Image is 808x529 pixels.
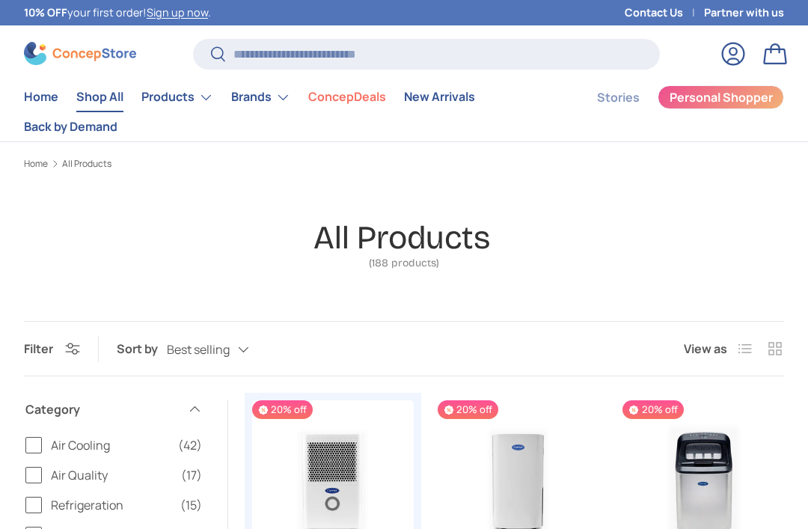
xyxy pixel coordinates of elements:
a: Home [24,82,58,111]
a: Back by Demand [24,112,117,141]
span: Air Cooling [51,436,169,454]
button: Best selling [167,337,279,363]
a: Brands [231,82,290,112]
summary: Products [132,82,222,112]
span: (15) [180,496,202,514]
strong: 10% OFF [24,5,67,19]
span: (17) [181,466,202,484]
a: All Products [62,159,111,168]
span: 20% off [252,400,313,419]
a: Home [24,159,48,168]
img: ConcepStore [24,42,136,65]
span: Best selling [167,343,230,357]
nav: Secondary [561,82,784,141]
a: ConcepDeals [308,82,386,111]
span: 20% off [622,400,683,419]
span: Refrigeration [51,496,171,514]
span: Air Quality [51,466,172,484]
nav: Primary [24,82,561,141]
a: Partner with us [704,4,784,21]
a: New Arrivals [404,82,475,111]
span: Filter [24,340,53,357]
a: Personal Shopper [658,85,784,109]
a: Products [141,82,213,112]
summary: Category [25,382,202,436]
h1: All Products [313,218,490,257]
span: View as [684,340,727,358]
a: Contact Us [625,4,704,21]
span: (42) [178,436,202,454]
span: 20% off [438,400,498,419]
span: Personal Shopper [670,91,773,103]
span: Category [25,400,178,418]
button: Filter [24,340,80,357]
label: Sort by [117,340,167,358]
summary: Brands [222,82,299,112]
a: Sign up now [147,5,208,19]
p: your first order! . [24,4,211,21]
a: Shop All [76,82,123,111]
a: Stories [597,83,640,112]
span: (188 products) [313,258,494,269]
nav: Breadcrumbs [24,157,784,171]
